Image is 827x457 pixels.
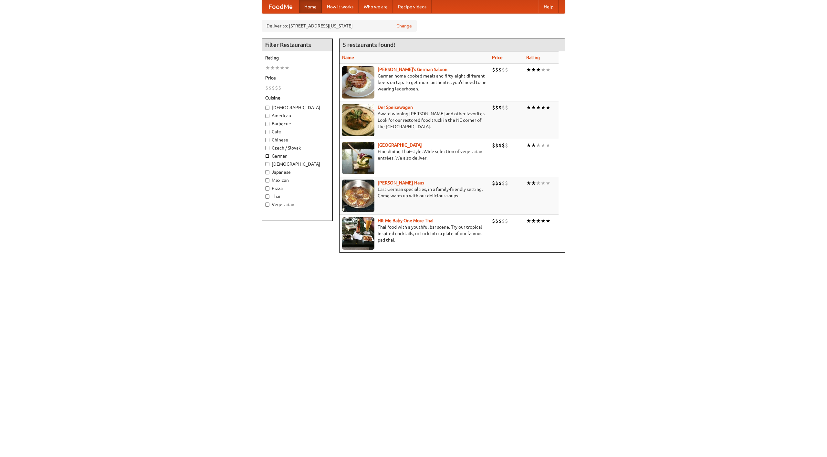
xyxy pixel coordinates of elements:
li: ★ [541,104,546,111]
li: $ [505,66,508,73]
li: $ [492,180,495,187]
div: Deliver to: [STREET_ADDRESS][US_STATE] [262,20,417,32]
li: ★ [285,64,289,71]
img: speisewagen.jpg [342,104,374,136]
li: $ [495,66,498,73]
li: ★ [536,217,541,224]
input: Czech / Slovak [265,146,269,150]
li: ★ [536,66,541,73]
li: $ [492,104,495,111]
input: Vegetarian [265,203,269,207]
li: $ [505,142,508,149]
li: $ [492,66,495,73]
li: ★ [546,142,550,149]
a: [GEOGRAPHIC_DATA] [378,142,422,148]
li: $ [272,84,275,91]
label: [DEMOGRAPHIC_DATA] [265,161,329,167]
li: $ [268,84,272,91]
a: Help [539,0,559,13]
input: Japanese [265,170,269,174]
li: $ [492,142,495,149]
li: $ [505,180,508,187]
a: [PERSON_NAME]'s German Saloon [378,67,447,72]
li: $ [498,217,502,224]
a: Who we are [359,0,393,13]
input: American [265,114,269,118]
img: satay.jpg [342,142,374,174]
a: Change [396,23,412,29]
li: $ [502,217,505,224]
label: Chinese [265,137,329,143]
li: ★ [546,104,550,111]
label: Cafe [265,129,329,135]
li: ★ [541,217,546,224]
label: Thai [265,193,329,200]
li: $ [498,142,502,149]
li: ★ [265,64,270,71]
p: Fine dining Thai-style. Wide selection of vegetarian entrées. We also deliver. [342,148,487,161]
li: ★ [536,142,541,149]
label: Pizza [265,185,329,192]
h5: Cuisine [265,95,329,101]
label: [DEMOGRAPHIC_DATA] [265,104,329,111]
label: Mexican [265,177,329,183]
a: Rating [526,55,540,60]
li: ★ [526,66,531,73]
input: Mexican [265,178,269,182]
li: $ [265,84,268,91]
b: Hit Me Baby One More Thai [378,218,434,223]
img: esthers.jpg [342,66,374,99]
ng-pluralize: 5 restaurants found! [343,42,395,48]
img: kohlhaus.jpg [342,180,374,212]
a: FoodMe [262,0,299,13]
h5: Price [265,75,329,81]
label: Vegetarian [265,201,329,208]
img: babythai.jpg [342,217,374,250]
li: ★ [531,142,536,149]
label: German [265,153,329,159]
li: ★ [546,180,550,187]
p: German home-cooked meals and fifty-eight different beers on tap. To get more authentic, you'd nee... [342,73,487,92]
li: ★ [531,66,536,73]
li: ★ [541,66,546,73]
li: ★ [526,180,531,187]
a: Recipe videos [393,0,432,13]
li: ★ [526,217,531,224]
p: Award-winning [PERSON_NAME] and other favorites. Look for our restored food truck in the NE corne... [342,110,487,130]
li: $ [502,66,505,73]
li: $ [275,84,278,91]
label: Czech / Slovak [265,145,329,151]
li: ★ [541,142,546,149]
li: ★ [541,180,546,187]
li: ★ [531,104,536,111]
p: Thai food with a youthful bar scene. Try our tropical inspired cocktails, or tuck into a plate of... [342,224,487,243]
label: Japanese [265,169,329,175]
b: [PERSON_NAME] Haus [378,180,424,185]
input: German [265,154,269,158]
li: ★ [531,217,536,224]
li: ★ [536,180,541,187]
li: $ [502,142,505,149]
li: $ [502,180,505,187]
a: Der Speisewagen [378,105,413,110]
li: ★ [531,180,536,187]
h5: Rating [265,55,329,61]
li: ★ [526,104,531,111]
li: $ [495,217,498,224]
input: Pizza [265,186,269,191]
li: ★ [280,64,285,71]
li: $ [492,217,495,224]
li: ★ [275,64,280,71]
li: ★ [536,104,541,111]
li: ★ [526,142,531,149]
p: East German specialties, in a family-friendly setting. Come warm up with our delicious soups. [342,186,487,199]
a: Price [492,55,503,60]
li: $ [498,66,502,73]
li: $ [498,104,502,111]
li: $ [278,84,281,91]
a: Name [342,55,354,60]
input: [DEMOGRAPHIC_DATA] [265,106,269,110]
